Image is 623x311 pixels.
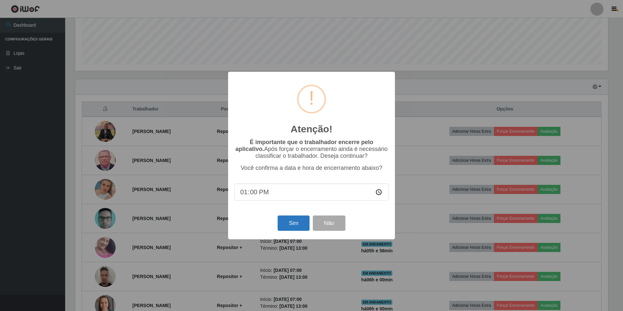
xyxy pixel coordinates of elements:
b: É importante que o trabalhador encerre pelo aplicativo. [235,139,373,152]
p: Após forçar o encerramento ainda é necessário classificar o trabalhador. Deseja continuar? [235,139,388,159]
p: Você confirma a data e hora de encerramento abaixo? [235,165,388,171]
h2: Atenção! [291,123,332,135]
button: Sim [278,215,309,231]
button: Não [313,215,345,231]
